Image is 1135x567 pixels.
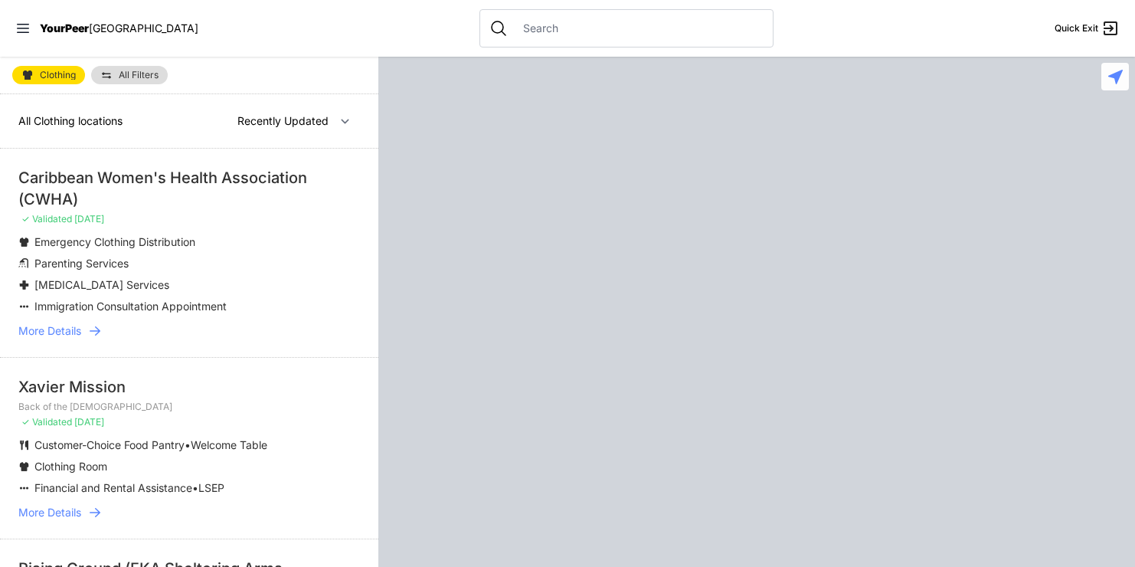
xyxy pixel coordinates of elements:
[89,21,198,34] span: [GEOGRAPHIC_DATA]
[18,323,81,339] span: More Details
[91,66,168,84] a: All Filters
[74,213,104,225] span: [DATE]
[12,66,85,84] a: Clothing
[18,505,81,520] span: More Details
[21,213,72,225] span: ✓ Validated
[1055,19,1120,38] a: Quick Exit
[198,481,224,494] span: LSEP
[18,376,360,398] div: Xavier Mission
[514,21,764,36] input: Search
[1055,22,1098,34] span: Quick Exit
[34,278,169,291] span: [MEDICAL_DATA] Services
[185,438,191,451] span: •
[21,416,72,428] span: ✓ Validated
[18,505,360,520] a: More Details
[40,24,198,33] a: YourPeer[GEOGRAPHIC_DATA]
[119,70,159,80] span: All Filters
[40,70,76,80] span: Clothing
[34,438,185,451] span: Customer-Choice Food Pantry
[18,167,360,210] div: Caribbean Women's Health Association (CWHA)
[18,114,123,127] span: All Clothing locations
[191,438,267,451] span: Welcome Table
[34,481,192,494] span: Financial and Rental Assistance
[18,401,360,413] p: Back of the [DEMOGRAPHIC_DATA]
[34,300,227,313] span: Immigration Consultation Appointment
[18,323,360,339] a: More Details
[74,416,104,428] span: [DATE]
[192,481,198,494] span: •
[34,460,107,473] span: Clothing Room
[34,257,129,270] span: Parenting Services
[34,235,195,248] span: Emergency Clothing Distribution
[40,21,89,34] span: YourPeer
